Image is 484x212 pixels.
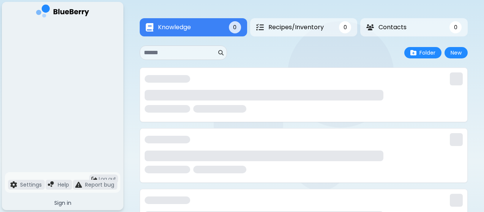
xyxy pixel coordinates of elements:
button: New [445,47,468,58]
button: Sign in [5,196,120,210]
img: search icon [218,50,224,55]
span: Sign in [54,199,71,206]
span: Folder [419,49,435,56]
span: Knowledge [158,23,191,32]
button: Recipes/InventoryRecipes/Inventory0 [250,18,358,36]
button: ContactsContacts0 [360,18,468,36]
span: Recipes/Inventory [268,23,324,32]
img: file icon [75,181,82,188]
p: Settings [20,181,42,188]
p: Help [58,181,69,188]
img: Knowledge [146,23,153,32]
span: Log out [99,176,116,182]
p: Report bug [85,181,114,188]
img: folder plus icon [410,50,416,56]
span: Contacts [378,23,407,32]
span: 0 [344,24,347,31]
button: Folder [404,47,441,58]
span: 0 [454,24,457,31]
img: file icon [48,181,55,188]
img: file icon [10,181,17,188]
img: logout [91,176,97,182]
button: KnowledgeKnowledge0 [140,18,247,36]
img: Contacts [366,24,374,30]
span: 0 [233,24,236,31]
img: Recipes/Inventory [256,24,264,31]
img: company logo [36,5,89,20]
